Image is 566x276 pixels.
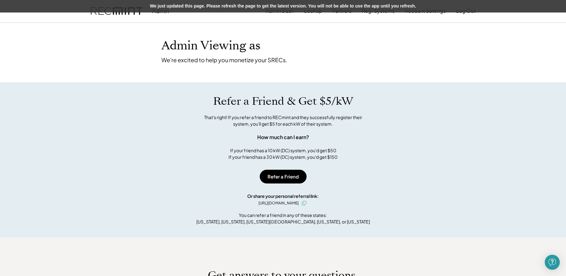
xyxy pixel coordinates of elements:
[197,114,369,127] div: That's right! If you refer a friend to RECmint and they successfully register their system, you'l...
[229,147,337,160] div: If your friend has a 10 kW (DC) system, you'd get $50 If your friend has a 30 kW (DC) system, you...
[196,212,370,225] div: You can refer a friend in any of these states: [US_STATE], [US_STATE], [US_STATE][GEOGRAPHIC_DATA...
[213,95,353,108] h1: Refer a Friend & Get $5/kW
[258,200,299,206] div: [URL][DOMAIN_NAME]
[257,133,309,141] div: How much can I earn?
[260,170,307,183] button: Refer a Friend
[161,56,287,63] div: We're excited to help you monetize your SRECs.
[300,199,308,207] button: click to copy
[545,255,560,270] div: Open Intercom Messenger
[247,193,319,199] div: Or share your personal referral link:
[161,38,260,53] h1: Admin Viewing as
